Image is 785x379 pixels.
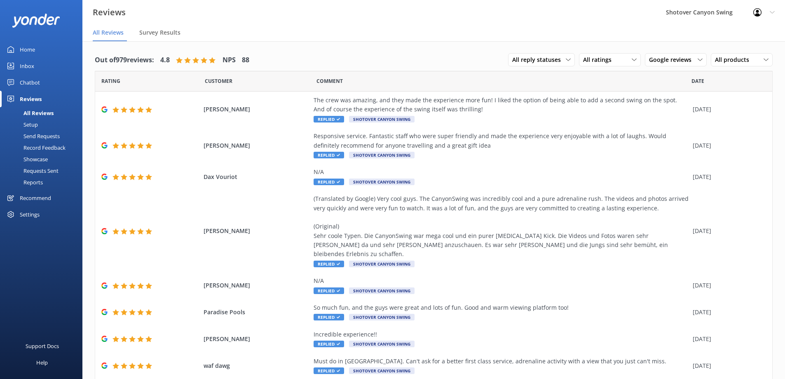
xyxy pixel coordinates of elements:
a: Reports [5,177,82,188]
span: Replied [314,179,344,185]
div: Help [36,354,48,371]
span: All Reviews [93,28,124,37]
span: Shotover Canyon Swing [349,341,415,347]
div: Recommend [20,190,51,206]
a: Showcase [5,153,82,165]
span: Shotover Canyon Swing [349,367,415,374]
div: Settings [20,206,40,223]
div: [DATE] [693,226,762,235]
div: Support Docs [26,338,59,354]
a: Send Requests [5,130,82,142]
span: Date [101,77,120,85]
div: [DATE] [693,172,762,181]
span: All ratings [583,55,616,64]
div: So much fun, and the guys were great and lots of fun. Good and warm viewing platform too! [314,303,689,312]
span: Replied [314,116,344,122]
span: All products [715,55,754,64]
div: [DATE] [693,281,762,290]
div: [DATE] [693,308,762,317]
span: waf dawg [204,361,310,370]
div: Responsive service. Fantastic staff who were super friendly and made the experience very enjoyabl... [314,132,689,150]
span: [PERSON_NAME] [204,281,310,290]
div: [DATE] [693,141,762,150]
div: (Translated by Google) Very cool guys. The CanyonSwing was incredibly cool and a pure adrenaline ... [314,194,689,259]
span: Replied [314,152,344,158]
div: All Reviews [5,107,54,119]
div: N/A [314,167,689,177]
span: Shotover Canyon Swing [349,152,415,158]
h3: Reviews [93,6,126,19]
span: All reply statuses [512,55,566,64]
a: All Reviews [5,107,82,119]
h4: 4.8 [160,55,170,66]
div: Chatbot [20,74,40,91]
span: Google reviews [649,55,696,64]
div: The crew was amazing, and they made the experience more fun! I liked the option of being able to ... [314,96,689,114]
span: Shotover Canyon Swing [349,179,415,185]
span: Replied [314,367,344,374]
span: [PERSON_NAME] [204,226,310,235]
img: yonder-white-logo.png [12,14,60,27]
span: Survey Results [139,28,180,37]
div: Inbox [20,58,34,74]
h4: 88 [242,55,249,66]
span: Date [205,77,232,85]
div: Reviews [20,91,42,107]
div: Record Feedback [5,142,66,153]
div: N/A [314,276,689,285]
a: Record Feedback [5,142,82,153]
h4: Out of 979 reviews: [95,55,154,66]
div: [DATE] [693,105,762,114]
span: Shotover Canyon Swing [349,261,415,267]
div: Showcase [5,153,48,165]
span: Paradise Pools [204,308,310,317]
a: Requests Sent [5,165,82,177]
span: Shotover Canyon Swing [349,287,415,294]
div: [DATE] [693,334,762,344]
span: Shotover Canyon Swing [349,116,415,122]
div: Incredible experience!! [314,330,689,339]
div: Requests Sent [5,165,59,177]
span: Replied [314,314,344,320]
span: Replied [314,341,344,347]
div: Home [20,41,35,58]
h4: NPS [223,55,236,66]
span: [PERSON_NAME] [204,334,310,344]
div: Reports [5,177,43,188]
span: [PERSON_NAME] [204,141,310,150]
span: Shotover Canyon Swing [349,314,415,320]
span: [PERSON_NAME] [204,105,310,114]
span: Dax Vouriot [204,172,310,181]
div: Setup [5,119,38,130]
span: Replied [314,261,344,267]
div: [DATE] [693,361,762,370]
span: Date [691,77,704,85]
a: Setup [5,119,82,130]
span: Question [316,77,343,85]
div: Send Requests [5,130,60,142]
span: Replied [314,287,344,294]
div: Must do in [GEOGRAPHIC_DATA]. Can't ask for a better first class service, adrenaline activity wit... [314,357,689,366]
